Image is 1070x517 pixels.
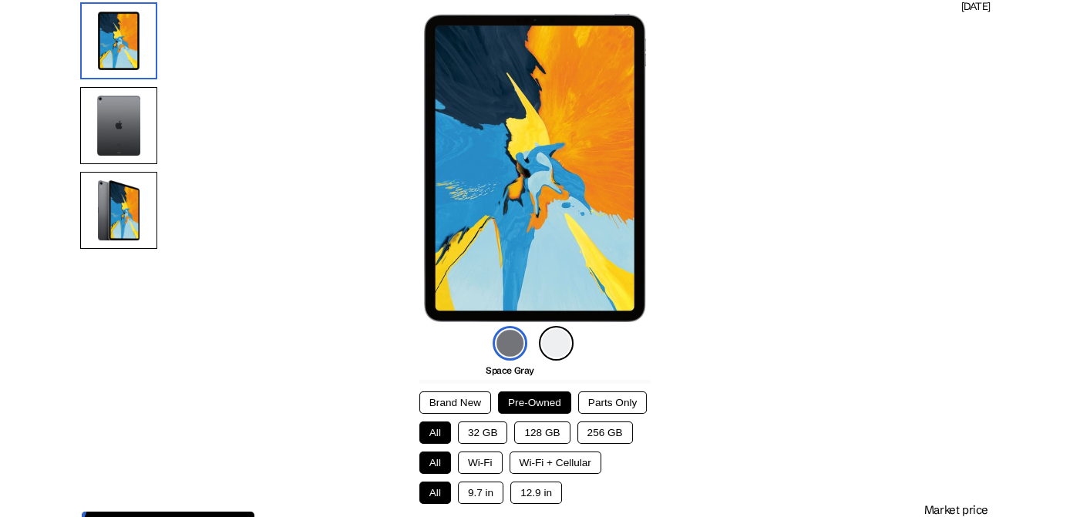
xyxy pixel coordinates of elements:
button: All [419,452,451,474]
img: silver-icon [539,326,574,361]
button: Parts Only [578,391,647,414]
button: 9.7 in [458,482,503,504]
button: Pre-Owned [498,391,571,414]
img: iPad Pro (1st Generation) [80,2,157,79]
img: space-gray-icon [493,326,527,361]
button: All [419,421,451,444]
img: iPad Pro (1st Generation) [424,14,646,322]
span: Space Gray [486,364,534,376]
button: Wi-Fi + Cellular [510,452,601,474]
button: Brand New [419,391,491,414]
button: 12.9 in [510,482,562,504]
img: Rear [80,87,157,164]
button: 32 GB [458,421,508,444]
button: 128 GB [514,421,570,444]
button: Wi-Fi [458,452,503,474]
button: All [419,482,451,504]
button: 256 GB [577,421,633,444]
img: Side [80,172,157,249]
